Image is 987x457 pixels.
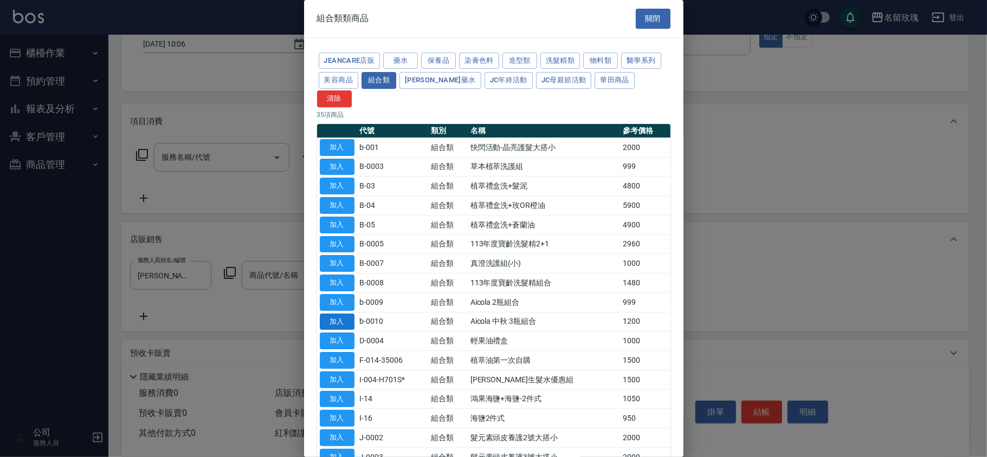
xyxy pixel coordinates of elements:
[468,138,620,157] td: 快閃活動-晶亮護髮大搭小
[620,370,670,389] td: 1500
[620,157,670,177] td: 999
[320,197,354,214] button: 加入
[317,13,369,24] span: 組合類類商品
[620,409,670,428] td: 950
[620,292,670,312] td: 999
[468,196,620,216] td: 植萃禮盒洗+玫OR橙油
[468,331,620,351] td: 輕果油禮盒
[620,138,670,157] td: 2000
[468,254,620,273] td: 真澄洗護組(小)
[428,351,468,370] td: 組合類
[320,294,354,311] button: 加入
[502,53,537,69] button: 造型類
[468,351,620,370] td: 植萃油第一次自購
[620,312,670,331] td: 1200
[320,371,354,388] button: 加入
[485,72,533,89] button: JC年終活動
[357,312,428,331] td: b-0010
[357,157,428,177] td: B-0003
[319,72,359,89] button: 美容商品
[468,177,620,196] td: 植萃禮盒洗+髮泥
[357,370,428,389] td: I-004-H701S*
[536,72,592,89] button: JC母親節活動
[583,53,618,69] button: 物料類
[620,331,670,351] td: 1000
[320,275,354,291] button: 加入
[357,351,428,370] td: F-014-35006
[428,292,468,312] td: 組合類
[620,234,670,254] td: 2960
[428,177,468,196] td: 組合類
[428,254,468,273] td: 組合類
[421,53,456,69] button: 保養品
[620,428,670,448] td: 2000
[362,72,396,89] button: 組合類
[357,331,428,351] td: D-0004
[320,255,354,272] button: 加入
[620,254,670,273] td: 1000
[468,215,620,234] td: 植萃禮盒洗+蒼蘭油
[468,234,620,254] td: 113年度寶齡洗髮精2+1
[320,391,354,408] button: 加入
[357,273,428,293] td: B-0008
[317,90,352,107] button: 清除
[399,72,481,89] button: [PERSON_NAME]藥水
[595,72,635,89] button: 華田商品
[357,409,428,428] td: I-16
[468,157,620,177] td: 草本植萃洗護組
[428,428,468,448] td: 組合類
[357,292,428,312] td: b-0009
[428,331,468,351] td: 組合類
[428,124,468,138] th: 類別
[468,409,620,428] td: 海鹽2件式
[620,196,670,216] td: 5900
[428,389,468,409] td: 組合類
[383,53,418,69] button: 藥水
[320,352,354,369] button: 加入
[468,273,620,293] td: 113年度寶齡洗髮精組合
[320,178,354,194] button: 加入
[468,312,620,331] td: Aicola 中秋 3瓶組合
[320,217,354,233] button: 加入
[468,370,620,389] td: [PERSON_NAME]生髮水優惠組
[319,53,380,69] button: JeanCare店販
[320,332,354,349] button: 加入
[320,139,354,156] button: 加入
[620,177,670,196] td: 4800
[459,53,499,69] button: 染膏色料
[320,314,354,330] button: 加入
[540,53,580,69] button: 洗髮精類
[468,389,620,409] td: 鴻果海鹽+海鹽-2件式
[428,215,468,234] td: 組合類
[357,138,428,157] td: b-001
[357,215,428,234] td: B-05
[357,428,428,448] td: J-0002
[320,429,354,446] button: 加入
[620,124,670,138] th: 參考價格
[357,389,428,409] td: I-14
[428,409,468,428] td: 組合類
[317,110,670,120] p: 35 項商品
[621,53,661,69] button: 醫學系列
[428,273,468,293] td: 組合類
[620,273,670,293] td: 1480
[428,234,468,254] td: 組合類
[428,138,468,157] td: 組合類
[428,157,468,177] td: 組合類
[468,292,620,312] td: Aicola 2瓶組合
[468,124,620,138] th: 名稱
[428,370,468,389] td: 組合類
[357,196,428,216] td: B-04
[620,389,670,409] td: 1050
[428,196,468,216] td: 組合類
[320,236,354,253] button: 加入
[357,254,428,273] td: B-0007
[357,177,428,196] td: B-03
[357,124,428,138] th: 代號
[320,159,354,175] button: 加入
[428,312,468,331] td: 組合類
[320,410,354,427] button: 加入
[468,428,620,448] td: 髮元素頭皮養護2號大搭小
[636,9,670,29] button: 關閉
[620,351,670,370] td: 1500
